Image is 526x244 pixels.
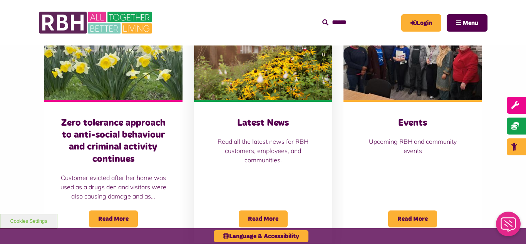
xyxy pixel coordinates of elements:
[214,230,308,242] button: Language & Accessibility
[194,14,332,100] img: SAZ MEDIA RBH HOUSING4
[343,14,482,100] img: Group photo of customers and colleagues at Spotland Community Centre
[359,117,466,129] h3: Events
[194,14,332,243] a: Latest News Read all the latest news for RBH customers, employees, and communities. Read More
[388,210,437,227] span: Read More
[60,117,167,165] h3: Zero tolerance approach to anti-social behaviour and criminal activity continues
[39,8,154,38] img: RBH
[463,20,478,26] span: Menu
[447,14,487,32] button: Navigation
[60,173,167,201] p: Customer evicted after her home was used as a drugs den and visitors were also causing damage and...
[343,14,482,243] a: Events Upcoming RBH and community events Read More
[491,209,526,244] iframe: Netcall Web Assistant for live chat
[401,14,441,32] a: MyRBH
[239,210,288,227] span: Read More
[89,210,138,227] span: Read More
[209,137,317,165] p: Read all the latest news for RBH customers, employees, and communities.
[44,14,183,243] a: Zero tolerance approach to anti-social behaviour and criminal activity continues Customer evicted...
[322,14,394,31] input: Search
[359,137,466,155] p: Upcoming RBH and community events
[44,14,183,100] img: Freehold
[209,117,317,129] h3: Latest News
